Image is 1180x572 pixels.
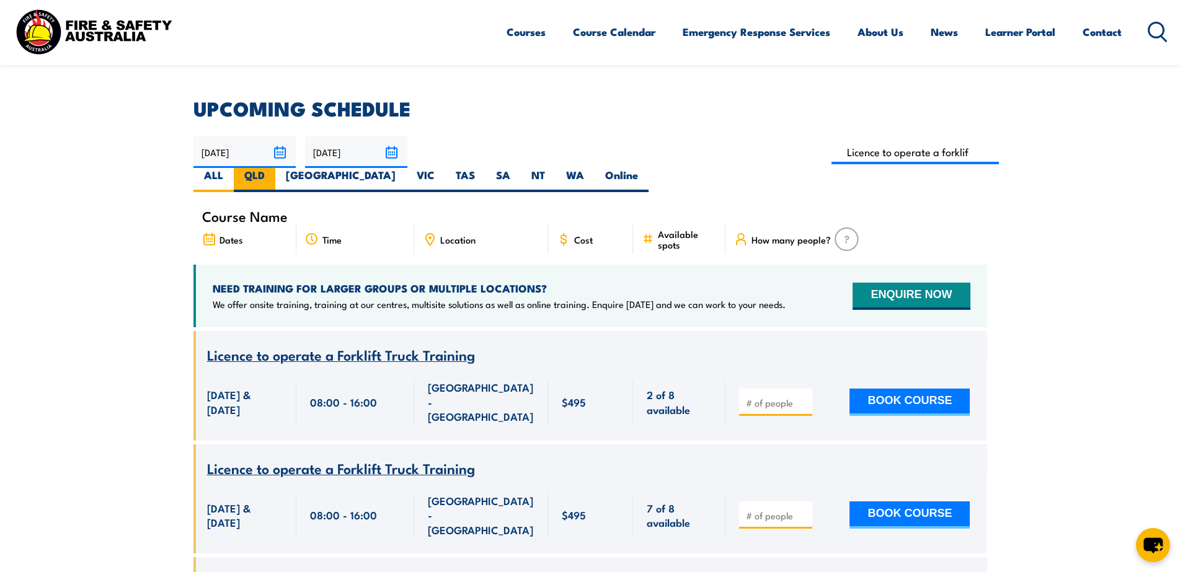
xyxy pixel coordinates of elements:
a: Licence to operate a Forklift Truck Training [207,461,475,477]
a: Contact [1083,15,1122,48]
label: QLD [234,168,275,192]
input: Search Course [832,140,1000,164]
label: Online [595,168,649,192]
input: From date [193,136,296,168]
span: 08:00 - 16:00 [310,508,377,522]
a: About Us [858,15,903,48]
span: 08:00 - 16:00 [310,395,377,409]
button: ENQUIRE NOW [853,283,970,310]
label: SA [486,168,521,192]
h4: NEED TRAINING FOR LARGER GROUPS OR MULTIPLE LOCATIONS? [213,281,786,295]
span: $495 [562,508,586,522]
span: Licence to operate a Forklift Truck Training [207,344,475,365]
label: WA [556,168,595,192]
input: # of people [746,509,808,522]
span: Available spots [658,229,717,250]
h2: UPCOMING SCHEDULE [193,99,987,117]
input: # of people [746,397,808,409]
button: BOOK COURSE [850,501,970,529]
a: Learner Portal [985,15,1055,48]
span: How many people? [752,234,831,245]
label: [GEOGRAPHIC_DATA] [275,168,406,192]
p: We offer onsite training, training at our centres, multisite solutions as well as online training... [213,298,786,310]
button: BOOK COURSE [850,389,970,416]
span: 7 of 8 available [647,501,712,530]
input: To date [305,136,407,168]
label: ALL [193,168,234,192]
span: Time [322,234,342,245]
a: Course Calendar [573,15,655,48]
a: Courses [507,15,546,48]
span: Licence to operate a Forklift Truck Training [207,457,475,478]
span: [GEOGRAPHIC_DATA] - [GEOGRAPHIC_DATA] [428,380,535,423]
span: 2 of 8 available [647,387,712,416]
span: $495 [562,395,586,409]
a: Emergency Response Services [683,15,830,48]
span: [DATE] & [DATE] [207,387,283,416]
a: News [931,15,958,48]
span: Location [440,234,476,245]
span: Cost [574,234,593,245]
span: Dates [220,234,243,245]
label: TAS [445,168,486,192]
label: VIC [406,168,445,192]
span: [DATE] & [DATE] [207,501,283,530]
a: Licence to operate a Forklift Truck Training [207,348,475,363]
span: Course Name [202,211,288,221]
span: [GEOGRAPHIC_DATA] - [GEOGRAPHIC_DATA] [428,493,535,537]
label: NT [521,168,556,192]
button: chat-button [1136,528,1170,562]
